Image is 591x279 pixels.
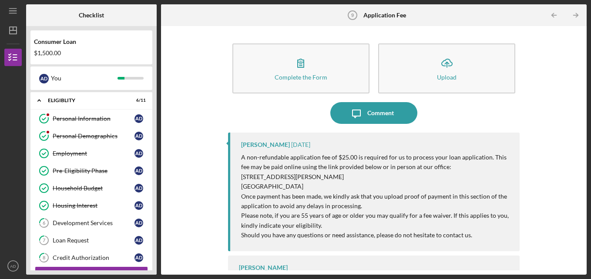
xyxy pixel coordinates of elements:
a: Pre-Eligibility PhaseAD [35,162,148,179]
div: $1,500.00 [34,50,149,56]
div: You [51,71,118,86]
time: 2025-09-24 15:54 [291,141,310,148]
div: Credit Authorization [53,254,134,261]
text: AD [10,264,16,269]
p: A non-refundable application fee of $25.00 is required for us to process your loan application. T... [241,153,511,172]
div: A D [134,219,143,227]
div: Loan Request [53,237,134,244]
div: A D [39,74,49,83]
div: [PERSON_NAME] [241,141,290,148]
a: 8Credit AuthorizationAD [35,249,148,266]
div: Consumer Loan [34,38,149,45]
p: Once payment has been made, we kindly ask that you upload proof of payment in this section of the... [241,192,511,211]
div: Eligiblity [48,98,124,103]
div: 6 / 11 [130,98,146,103]
p: [STREET_ADDRESS][PERSON_NAME] [GEOGRAPHIC_DATA] [241,172,511,192]
div: Personal Information [53,115,134,122]
tspan: 8 [43,255,45,261]
div: A D [134,184,143,193]
div: Housing Interest [53,202,134,209]
b: Application Fee [363,12,406,19]
a: Household BudgetAD [35,179,148,197]
a: 6Development ServicesAD [35,214,148,232]
a: 7Loan RequestAD [35,232,148,249]
div: Personal Demographics [53,133,134,139]
div: Pre-Eligibility Phase [53,167,134,174]
a: Personal DemographicsAD [35,127,148,145]
div: Upload [437,74,457,80]
div: A D [134,166,143,175]
div: Development Services [53,219,134,226]
button: Comment [330,102,417,124]
button: Upload [378,43,515,93]
tspan: 9 [351,13,354,18]
tspan: 6 [43,220,46,226]
div: Household Budget [53,185,134,192]
div: [PERSON_NAME] [239,264,288,271]
a: EmploymentAD [35,145,148,162]
div: Complete the Form [275,74,327,80]
div: A D [134,201,143,210]
a: Personal InformationAD [35,110,148,127]
div: Comment [367,102,394,124]
button: AD [4,257,22,275]
div: Employment [53,150,134,157]
div: A D [134,253,143,262]
a: Housing InterestAD [35,197,148,214]
div: A D [134,236,143,245]
tspan: 7 [43,238,46,243]
div: A D [134,149,143,158]
b: Checklist [79,12,104,19]
p: Please note, if you are 55 years of age or older you may qualify for a fee waiver. If this applie... [241,211,511,230]
p: Should you have any questions or need assistance, please do not hesitate to contact us. [241,230,511,240]
div: A D [134,132,143,140]
button: Complete the Form [232,43,369,93]
div: A D [134,114,143,123]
